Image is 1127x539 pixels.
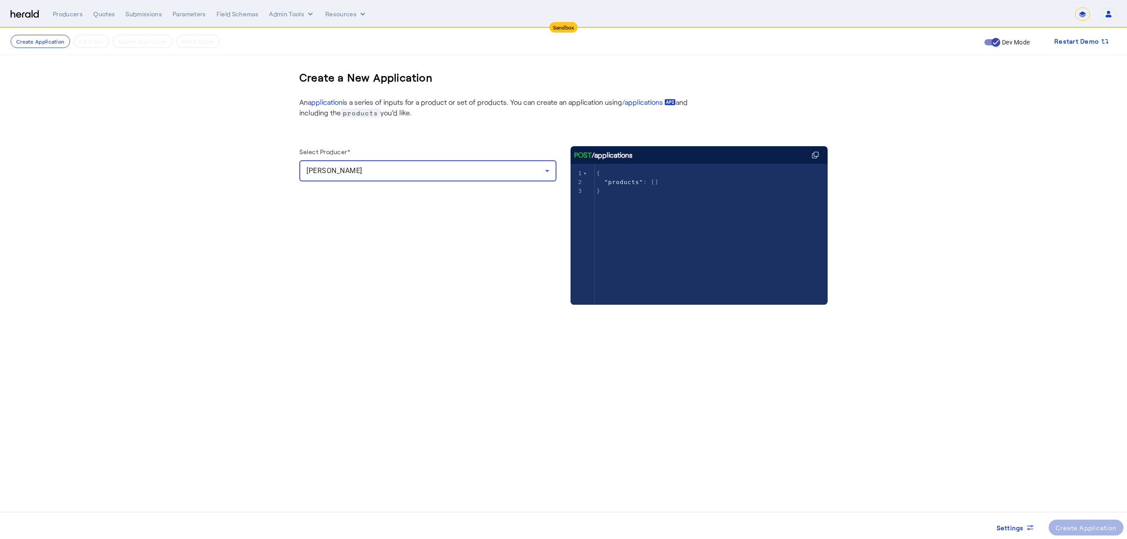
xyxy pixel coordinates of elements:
[176,35,220,48] button: Get A Quote
[306,166,362,175] span: [PERSON_NAME]
[299,148,350,155] label: Select Producer*
[549,22,578,33] div: Sandbox
[1047,33,1116,49] button: Restart Demo
[571,178,583,187] div: 2
[11,35,70,48] button: Create Application
[997,523,1024,532] span: Settings
[325,10,367,18] button: Resources dropdown menu
[308,98,343,106] a: application
[299,97,696,118] p: An is a series of inputs for a product or set of products. You can create an application using an...
[571,169,583,178] div: 1
[1054,36,1099,47] span: Restart Demo
[11,10,39,18] img: Herald Logo
[299,63,433,92] h3: Create a New Application
[1000,38,1030,47] label: Dev Mode
[622,97,676,107] a: /applications
[217,10,259,18] div: Field Schemas
[574,150,592,160] span: POST
[990,520,1042,535] button: Settings
[574,150,633,160] div: /applications
[125,10,162,18] div: Submissions
[113,35,173,48] button: Submit Application
[597,188,600,194] span: }
[604,179,643,185] span: "products"
[341,108,380,118] span: products
[597,179,659,185] span: : []
[74,35,109,48] button: Fill it Out
[597,170,600,177] span: {
[269,10,315,18] button: internal dropdown menu
[53,10,83,18] div: Producers
[571,187,583,196] div: 3
[571,146,828,287] herald-code-block: /applications
[93,10,115,18] div: Quotes
[173,10,206,18] div: Parameters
